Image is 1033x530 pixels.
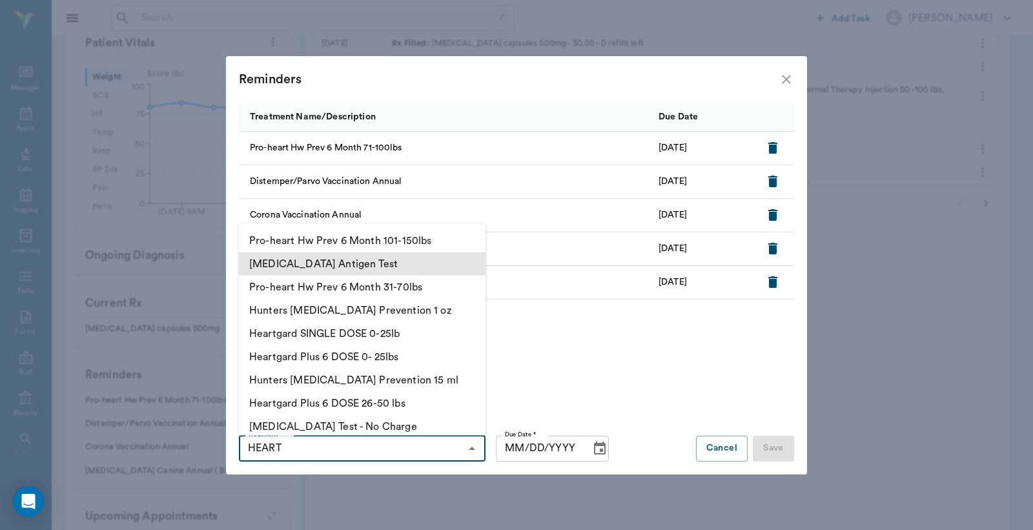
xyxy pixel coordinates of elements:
label: Due Date * [505,430,536,439]
button: Sort [379,108,397,126]
label: Treatment * [248,430,282,439]
li: Heartgard Plus 6 DOSE 26-50 lbs [239,391,486,414]
div: Treatment Name/Description [250,99,376,135]
p: [DATE] [659,175,687,189]
button: Sort [765,108,783,126]
p: [DATE] [659,209,687,222]
div: Treatment Name/Description [239,102,652,131]
p: [DATE] [659,276,687,289]
p: [DATE] [659,141,687,155]
p: Distemper/Parvo Vaccination Annual [250,175,402,189]
button: Close [463,440,481,458]
p: [DATE] [659,242,687,256]
li: Pro-heart Hw Prev 6 Month 31-70lbs [239,275,486,298]
div: Due Date [659,99,698,135]
p: Corona Vaccination Annual [250,209,362,222]
li: Pro-heart Hw Prev 6 Month 101-150lbs [239,229,486,252]
button: Choose date [587,436,613,462]
button: Cancel [696,436,748,462]
button: close [779,72,794,87]
li: [MEDICAL_DATA] Antigen Test [239,252,486,275]
div: Open Intercom Messenger [13,486,44,517]
div: Reminders [239,69,779,90]
p: Pro-heart Hw Prev 6 Month 71-100lbs [250,141,402,155]
button: Sort [701,108,719,126]
li: Hunters [MEDICAL_DATA] Prevention 15 ml [239,368,486,391]
input: MM/DD/YYYY [496,436,581,462]
li: Hunters [MEDICAL_DATA] Prevention 1 oz [239,298,486,321]
div: Due Date [652,102,755,131]
li: Heartgard Plus 6 DOSE 0- 25lbs [239,345,486,368]
li: [MEDICAL_DATA] Test - No Charge [239,414,486,438]
li: Heartgard SINGLE DOSE 0-25lb [239,321,486,345]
